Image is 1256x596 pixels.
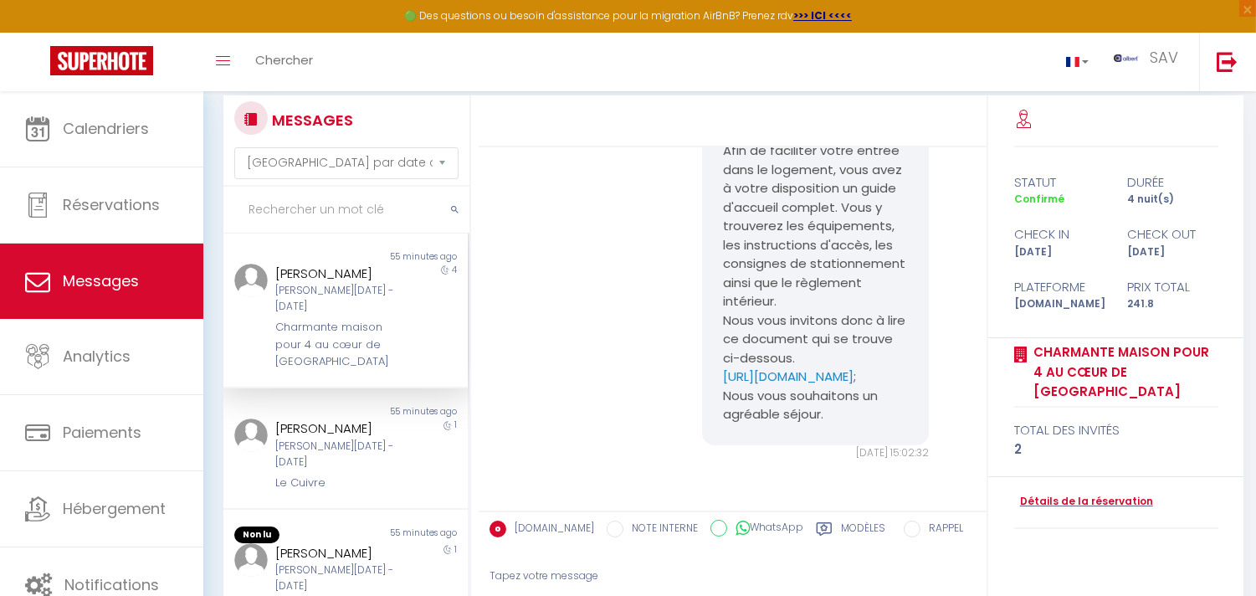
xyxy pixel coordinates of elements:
[723,367,908,387] p: ;
[63,346,131,367] span: Analytics
[1014,494,1153,510] a: Détails de la réservation
[506,521,594,539] label: [DOMAIN_NAME]
[234,527,279,543] span: Non lu
[1003,244,1116,260] div: [DATE]
[63,422,141,443] span: Paiements
[275,419,396,439] div: [PERSON_NAME]
[63,270,139,291] span: Messages
[275,319,396,370] div: Charmante maison pour 4 au cœur de [GEOGRAPHIC_DATA]
[723,387,908,424] p: Nous vous souhaitons un agréable séjour.
[255,51,313,69] span: Chercher
[1003,172,1116,193] div: statut
[1003,277,1116,297] div: Plateforme
[1116,296,1229,312] div: 241.8
[1003,296,1116,312] div: [DOMAIN_NAME]
[454,419,457,431] span: 1
[346,527,468,543] div: 55 minutes ago
[1116,172,1229,193] div: durée
[275,283,396,315] div: [PERSON_NAME][DATE] - [DATE]
[1003,224,1116,244] div: check in
[63,498,166,519] span: Hébergement
[63,194,160,215] span: Réservations
[1116,192,1229,208] div: 4 nuit(s)
[234,419,268,452] img: ...
[346,405,468,419] div: 55 minutes ago
[223,187,469,234] input: Rechercher un mot clé
[275,264,396,284] div: [PERSON_NAME]
[64,574,159,595] span: Notifications
[275,543,396,563] div: [PERSON_NAME]
[723,311,908,368] p: Nous vous invitons donc à lire ce document qui se trouve ci-dessous.
[243,33,326,91] a: Chercher
[1014,420,1218,440] div: total des invités
[841,521,885,542] label: Modèles
[234,264,268,297] img: ...
[702,445,929,461] div: [DATE] 15:02:32
[1014,439,1218,460] div: 2
[723,367,854,385] a: [URL][DOMAIN_NAME]
[1116,277,1229,297] div: Prix total
[275,439,396,470] div: [PERSON_NAME][DATE] - [DATE]
[920,521,963,539] label: RAPPEL
[275,475,396,491] div: Le Cuivre
[793,8,852,23] a: >>> ICI <<<<
[63,118,149,139] span: Calendriers
[454,543,457,556] span: 1
[346,250,468,264] div: 55 minutes ago
[268,101,353,139] h3: MESSAGES
[723,141,908,311] p: Afin de faciliter votre entrée dans le logement, vous avez à votre disposition un guide d'accueil...
[1150,47,1178,68] span: SAV
[1114,54,1139,62] img: ...
[623,521,698,539] label: NOTE INTERNE
[1014,192,1064,206] span: Confirmé
[234,543,268,577] img: ...
[1028,342,1218,402] a: Charmante maison pour 4 au cœur de [GEOGRAPHIC_DATA]
[1217,51,1238,72] img: logout
[50,46,153,75] img: Super Booking
[1116,224,1229,244] div: check out
[275,563,396,594] div: [PERSON_NAME][DATE] - [DATE]
[1116,244,1229,260] div: [DATE]
[1101,33,1199,91] a: ... SAV
[727,520,803,538] label: WhatsApp
[452,264,457,276] span: 4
